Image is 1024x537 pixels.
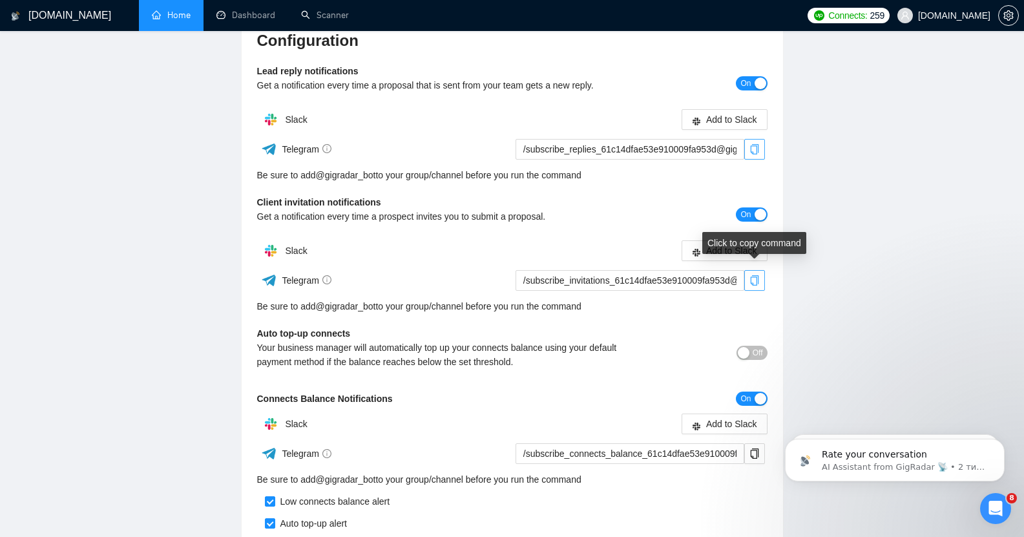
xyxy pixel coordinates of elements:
[740,392,751,406] span: On
[322,144,331,153] span: info-circle
[740,76,751,90] span: On
[275,516,348,531] div: Auto top-up alert
[682,109,768,130] button: slackAdd to Slack
[828,8,867,23] span: Connects:
[682,414,768,434] button: slackAdd to Slack
[702,232,806,254] div: Click to copy command
[261,272,277,288] img: ww3wtPAAAAAElFTkSuQmCC
[745,275,764,286] span: copy
[870,8,884,23] span: 259
[275,494,390,509] div: Low connects balance alert
[744,270,765,291] button: copy
[980,493,1011,524] iframe: Intercom live chat
[901,11,910,20] span: user
[744,139,765,160] button: copy
[682,240,768,261] button: slackAdd to Slack
[257,341,640,369] div: Your business manager will automatically top up your connects balance using your default payment ...
[706,112,757,127] span: Add to Slack
[282,275,331,286] span: Telegram
[753,346,763,360] span: Off
[282,448,331,459] span: Telegram
[322,275,331,284] span: info-circle
[282,144,331,154] span: Telegram
[706,417,757,431] span: Add to Slack
[258,107,284,132] img: hpQkSZIkSZIkSZIkSZIkSZIkSZIkSZIkSZIkSZIkSZIkSZIkSZIkSZIkSZIkSZIkSZIkSZIkSZIkSZIkSZIkSZIkSZIkSZIkS...
[744,443,765,464] button: copy
[745,144,764,154] span: copy
[745,448,764,459] span: copy
[257,30,768,51] h3: Configuration
[257,197,381,207] b: Client invitation notifications
[257,328,351,339] b: Auto top-up connects
[257,78,640,92] div: Get a notification every time a proposal that is sent from your team gets a new reply.
[316,472,376,487] a: @gigradar_bot
[814,10,824,21] img: upwork-logo.png
[257,209,640,224] div: Get a notification every time a prospect invites you to submit a proposal.
[301,10,349,21] a: searchScanner
[285,419,307,429] span: Slack
[740,207,751,222] span: On
[11,6,20,26] img: logo
[216,10,275,21] a: dashboardDashboard
[1007,493,1017,503] span: 8
[257,472,768,487] div: Be sure to add to your group/channel before you run the command
[692,116,701,126] span: slack
[998,10,1019,21] a: setting
[257,299,768,313] div: Be sure to add to your group/channel before you run the command
[258,238,284,264] img: hpQkSZIkSZIkSZIkSZIkSZIkSZIkSZIkSZIkSZIkSZIkSZIkSZIkSZIkSZIkSZIkSZIkSZIkSZIkSZIkSZIkSZIkSZIkSZIkS...
[316,299,376,313] a: @gigradar_bot
[316,168,376,182] a: @gigradar_bot
[766,412,1024,502] iframe: Intercom notifications повідомлення
[285,114,307,125] span: Slack
[257,394,393,404] b: Connects Balance Notifications
[692,421,701,430] span: slack
[258,411,284,437] img: hpQkSZIkSZIkSZIkSZIkSZIkSZIkSZIkSZIkSZIkSZIkSZIkSZIkSZIkSZIkSZIkSZIkSZIkSZIkSZIkSZIkSZIkSZIkSZIkS...
[152,10,191,21] a: homeHome
[257,66,359,76] b: Lead reply notifications
[257,168,768,182] div: Be sure to add to your group/channel before you run the command
[322,449,331,458] span: info-circle
[998,5,1019,26] button: setting
[261,445,277,461] img: ww3wtPAAAAAElFTkSuQmCC
[261,141,277,157] img: ww3wtPAAAAAElFTkSuQmCC
[692,247,701,257] span: slack
[285,246,307,256] span: Slack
